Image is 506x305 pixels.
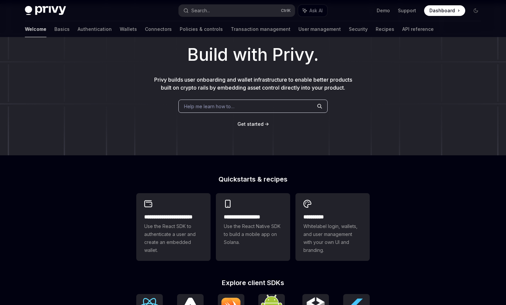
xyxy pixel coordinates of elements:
a: User management [298,21,341,37]
a: Recipes [376,21,394,37]
span: Whitelabel login, wallets, and user management with your own UI and branding. [303,222,362,254]
h2: Quickstarts & recipes [136,176,370,183]
button: Toggle dark mode [471,5,481,16]
span: Use the React SDK to authenticate a user and create an embedded wallet. [144,222,203,254]
span: Help me learn how to… [184,103,234,110]
a: Policies & controls [180,21,223,37]
span: Use the React Native SDK to build a mobile app on Solana. [224,222,282,246]
div: Search... [191,7,210,15]
a: Demo [377,7,390,14]
a: Welcome [25,21,46,37]
span: Privy builds user onboarding and wallet infrastructure to enable better products built on crypto ... [154,76,352,91]
a: API reference [402,21,434,37]
h1: Build with Privy. [11,42,495,68]
a: Connectors [145,21,172,37]
a: Support [398,7,416,14]
a: Authentication [78,21,112,37]
a: Get started [237,121,264,127]
a: **** *****Whitelabel login, wallets, and user management with your own UI and branding. [295,193,370,261]
button: Search...CtrlK [179,5,295,17]
a: Security [349,21,368,37]
a: Wallets [120,21,137,37]
h2: Explore client SDKs [136,279,370,286]
a: **** **** **** ***Use the React Native SDK to build a mobile app on Solana. [216,193,290,261]
span: Ask AI [309,7,323,14]
button: Ask AI [298,5,327,17]
span: Dashboard [429,7,455,14]
a: Dashboard [424,5,465,16]
a: Transaction management [231,21,290,37]
span: Ctrl K [281,8,291,13]
img: dark logo [25,6,66,15]
a: Basics [54,21,70,37]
